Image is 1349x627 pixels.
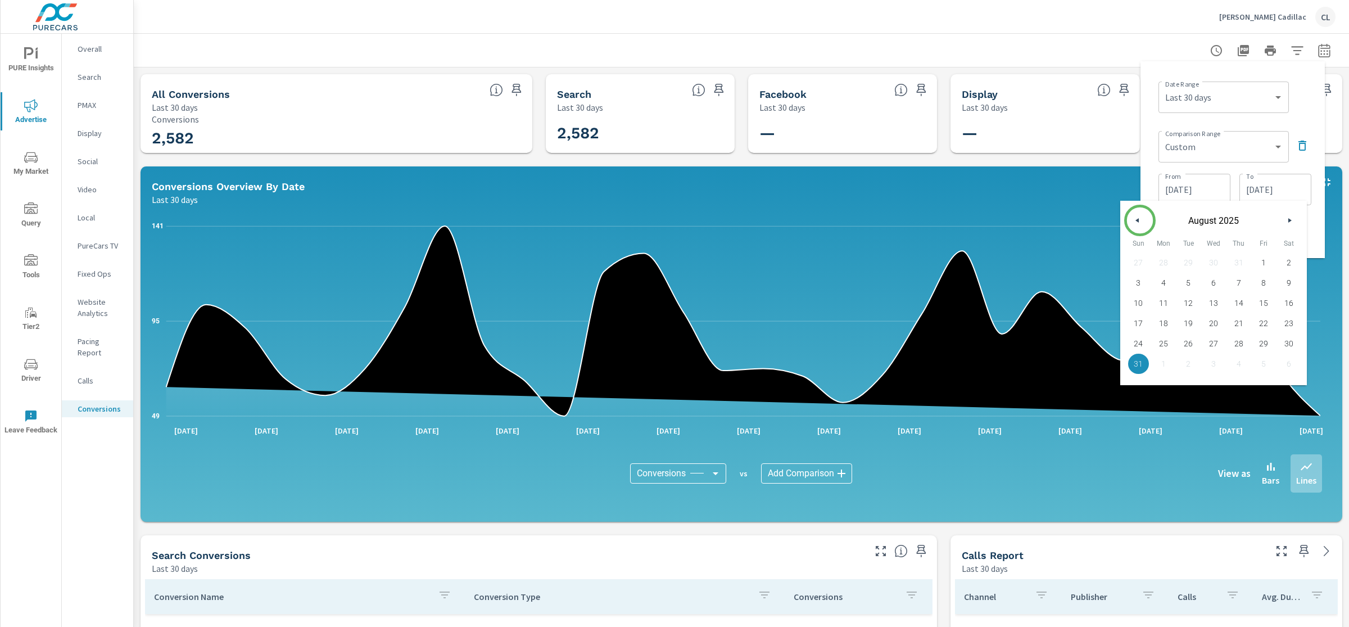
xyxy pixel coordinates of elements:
button: 20 [1201,313,1226,333]
span: 9 [1287,273,1291,293]
span: 6 [1211,273,1216,293]
span: 12 [1184,293,1193,313]
h5: Search [557,88,591,100]
p: Lines [1296,473,1316,487]
button: 19 [1176,313,1201,333]
button: 25 [1151,333,1176,354]
button: "Export Report to PDF" [1232,39,1255,62]
p: Conversion Name [154,591,429,602]
span: 27 [1209,333,1218,354]
button: 30 [1276,333,1301,354]
a: See more details in report [1318,542,1336,560]
span: 11 [1159,293,1168,313]
span: My Market [4,151,58,178]
text: 141 [152,222,164,230]
span: Tier2 [4,306,58,333]
p: Last 30 days [152,101,198,114]
p: [DATE] [568,425,608,436]
button: 3 [1126,273,1151,293]
h5: All Conversions [152,88,230,100]
div: Video [62,181,133,198]
p: [DATE] [1211,425,1251,436]
button: 15 [1251,293,1276,313]
button: 11 [1151,293,1176,313]
button: 4 [1151,273,1176,293]
div: Add Comparison [761,463,852,484]
span: Query [4,202,58,230]
span: 16 [1284,293,1293,313]
button: 18 [1151,313,1176,333]
p: Channel [964,591,1026,602]
button: Minimize Widget [1318,173,1336,191]
span: Advertise [4,99,58,127]
span: Leave Feedback [4,409,58,437]
button: 10 [1126,293,1151,313]
button: 31 [1126,354,1151,374]
span: Add Comparison [768,468,834,479]
button: 29 [1251,333,1276,354]
p: Last 30 days [962,562,1008,575]
span: Save this to your personalized report [1295,542,1313,560]
span: 25 [1159,333,1168,354]
span: 4 [1161,273,1166,293]
span: Thu [1226,234,1251,252]
button: 21 [1226,313,1251,333]
p: [DATE] [1131,425,1170,436]
span: Save this to your personalized report [912,542,930,560]
div: Conversions [62,400,133,417]
span: PURE Insights [4,47,58,75]
h5: Conversions Overview By Date [152,181,305,192]
div: Local [62,209,133,226]
button: 8 [1251,273,1276,293]
h5: Facebook [759,88,807,100]
button: 13 [1201,293,1226,313]
button: 26 [1176,333,1201,354]
p: [DATE] [649,425,688,436]
p: Search [78,71,124,83]
button: 24 [1126,333,1151,354]
button: 27 [1201,333,1226,354]
span: Save this to your personalized report [508,81,526,99]
div: Overall [62,40,133,57]
p: Conversions [152,114,521,124]
div: nav menu [1,34,61,448]
h3: 2,582 [557,124,723,143]
span: Save this to your personalized report [912,81,930,99]
p: Publisher [1071,591,1133,602]
button: 9 [1276,273,1301,293]
button: Make Fullscreen [1273,542,1291,560]
span: Save this to your personalized report [1115,81,1133,99]
span: 8 [1261,273,1266,293]
span: Driver [4,358,58,385]
span: All Conversions include Actions, Leads and Unmapped Conversions [490,83,503,97]
p: [DATE] [809,425,849,436]
div: Display [62,125,133,142]
p: Bars [1262,473,1279,487]
div: Website Analytics [62,294,133,322]
h5: Calls Report [962,549,1024,561]
p: Last 30 days [962,101,1008,114]
span: All conversions reported from Facebook with duplicates filtered out [894,83,908,97]
div: Pacing Report [62,333,133,361]
p: Avg. Duration [1262,591,1301,602]
p: Local [78,212,124,223]
span: Sun [1126,234,1151,252]
button: 28 [1226,333,1251,354]
p: [DATE] [166,425,206,436]
div: CL [1315,7,1336,27]
h5: Display [962,88,998,100]
p: Social [78,156,124,167]
span: Search Conversions include Actions, Leads and Unmapped Conversions. [692,83,705,97]
div: Search [62,69,133,85]
p: Overall [78,43,124,55]
p: [PERSON_NAME] Cadillac [1219,12,1306,22]
span: 24 [1134,333,1143,354]
p: Conversions [78,403,124,414]
p: Website Analytics [78,296,124,319]
p: [DATE] [729,425,768,436]
span: 23 [1284,313,1293,333]
span: Tools [4,254,58,282]
text: 95 [152,317,160,325]
h3: — [962,124,1128,143]
span: 22 [1259,313,1268,333]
